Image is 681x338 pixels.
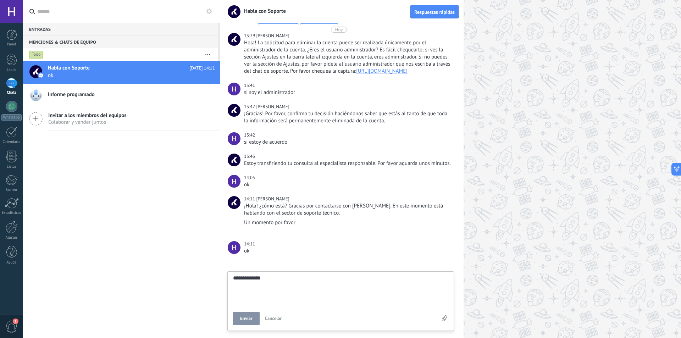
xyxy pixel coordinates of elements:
div: Entradas [23,23,218,35]
div: 13:42 [244,132,256,139]
span: Ezequiel D. [228,33,240,46]
div: ¡Gracias! Por favor, confirma tu decisión haciéndonos saber que estás al tanto de que toda la inf... [244,110,453,124]
div: 13:41 [244,82,256,89]
div: Todo [29,50,43,59]
div: Estadísticas [1,211,22,215]
div: ok [244,248,453,255]
span: Aldana D. [228,104,240,117]
div: ¡Hola! ¿cómo está? Gracias por contactarse con [PERSON_NAME]. En este momento está hablando con e... [244,203,453,217]
div: Ajustes [1,236,22,240]
div: ok [244,181,453,188]
span: Colaborar y vender juntos [48,119,127,126]
span: 1 [13,318,18,324]
span: Habla con Soporte [240,8,286,15]
button: Cancelar [262,312,285,325]
div: 14:11 [244,195,256,203]
div: 13:43 [244,153,256,160]
div: WhatsApp [1,114,22,121]
div: Panel [1,42,22,47]
div: Hola! La solicitud para eliminar la cuenta puede ser realizada únicamente por el administrador de... [244,39,453,75]
a: [URL][DOMAIN_NAME] [356,68,408,74]
span: Habitat Inmobiliaria - Huancayo [228,83,240,95]
div: Listas [1,165,22,169]
div: Un momento por favor [244,219,453,226]
a: Informe programado [23,84,220,107]
button: Respuestas rápidas [410,5,459,18]
div: Menciones & Chats de equipo [23,35,218,48]
span: Habitat Inmobiliaria - Huancayo [228,132,240,145]
span: Enviar [240,316,253,321]
span: Aldana D. [256,104,289,110]
span: Informe programado [48,91,95,98]
div: si soy el administrador [244,89,453,96]
span: Marisa [256,196,289,202]
div: Ayuda [1,260,22,265]
div: 14:11 [244,240,256,248]
span: Habitat Inmobiliaria - Huancayo [228,241,240,254]
div: 14:05 [244,174,256,181]
span: Respuestas rápidas [414,10,455,15]
div: 13:42 [244,103,256,110]
span: ok [48,72,201,79]
span: Habitat Inmobiliaria - Huancayo [228,175,240,188]
span: Habla con Soporte [228,154,240,166]
span: Ezequiel D. [256,33,289,39]
div: Chats [1,90,22,95]
div: Estoy transfiriendo tu consulta al especialista responsable. Por favor aguarda unos minutos. [244,160,453,167]
div: si estoy de acuerdo [244,139,453,146]
span: Habla con Soporte [48,65,90,72]
span: Marisa [228,196,240,209]
button: Enviar [233,312,260,325]
div: 13:29 [244,32,256,39]
span: Invitar a los miembros del equipos [48,112,127,119]
div: Leads [1,68,22,72]
span: Cancelar [265,315,282,321]
a: Habla con Soporte [DATE] 14:11 ok [23,61,220,84]
div: Hoy [335,27,343,33]
div: Correo [1,188,22,192]
div: Calendario [1,140,22,144]
span: [DATE] 14:11 [189,65,215,72]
